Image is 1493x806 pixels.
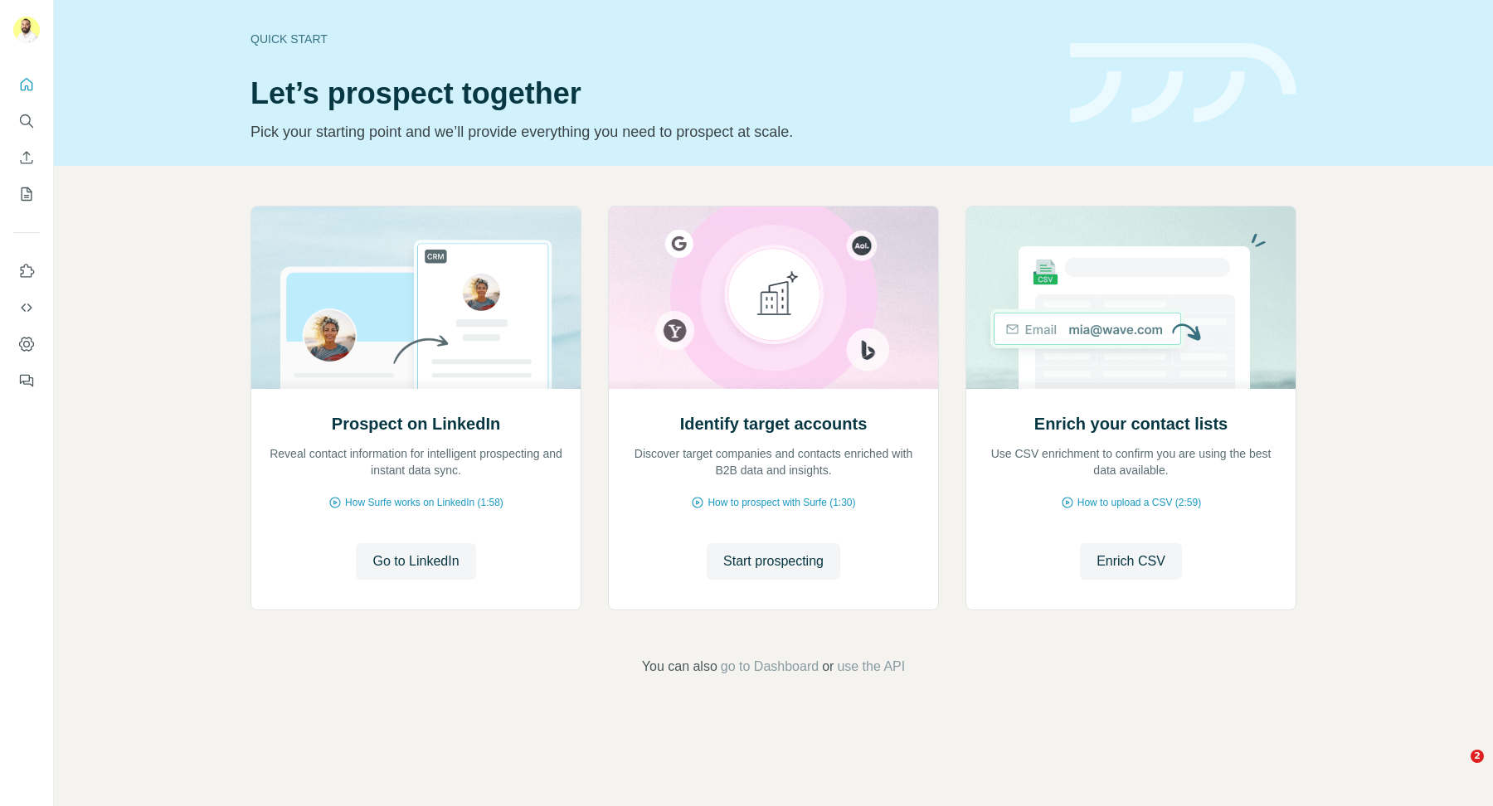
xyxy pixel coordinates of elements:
[250,77,1050,110] h1: Let’s prospect together
[13,143,40,172] button: Enrich CSV
[13,256,40,286] button: Use Surfe on LinkedIn
[608,206,939,389] img: Identify target accounts
[13,179,40,209] button: My lists
[642,657,717,677] span: You can also
[13,366,40,396] button: Feedback
[13,17,40,43] img: Avatar
[723,551,824,571] span: Start prospecting
[250,206,581,389] img: Prospect on LinkedIn
[13,293,40,323] button: Use Surfe API
[13,106,40,136] button: Search
[268,445,564,478] p: Reveal contact information for intelligent prospecting and instant data sync.
[372,551,459,571] span: Go to LinkedIn
[1070,43,1296,124] img: banner
[983,445,1279,478] p: Use CSV enrichment to confirm you are using the best data available.
[332,412,500,435] h2: Prospect on LinkedIn
[13,329,40,359] button: Dashboard
[356,543,475,580] button: Go to LinkedIn
[822,657,834,677] span: or
[345,495,503,510] span: How Surfe works on LinkedIn (1:58)
[1097,551,1165,571] span: Enrich CSV
[13,70,40,100] button: Quick start
[708,495,855,510] span: How to prospect with Surfe (1:30)
[965,206,1296,389] img: Enrich your contact lists
[625,445,922,478] p: Discover target companies and contacts enriched with B2B data and insights.
[250,31,1050,47] div: Quick start
[1080,543,1182,580] button: Enrich CSV
[1077,495,1201,510] span: How to upload a CSV (2:59)
[1034,412,1228,435] h2: Enrich your contact lists
[680,412,868,435] h2: Identify target accounts
[721,657,819,677] button: go to Dashboard
[707,543,840,580] button: Start prospecting
[250,120,1050,143] p: Pick your starting point and we’ll provide everything you need to prospect at scale.
[837,657,905,677] button: use the API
